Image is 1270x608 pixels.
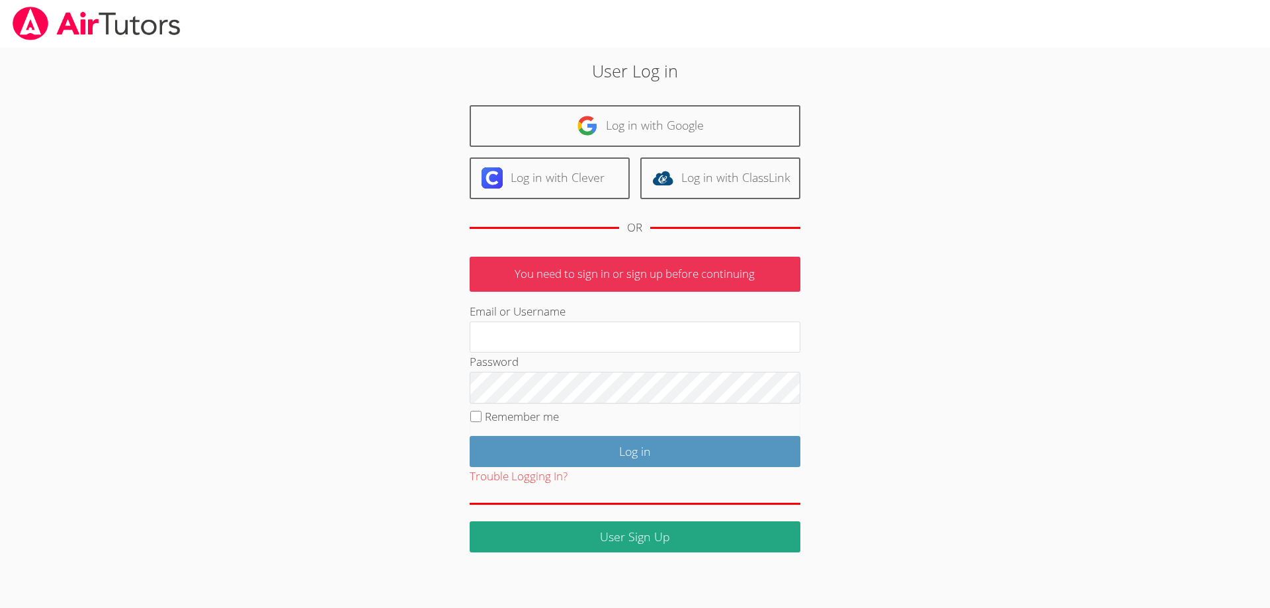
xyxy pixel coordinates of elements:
[470,105,800,147] a: Log in with Google
[470,521,800,552] a: User Sign Up
[470,354,519,369] label: Password
[470,257,800,292] p: You need to sign in or sign up before continuing
[470,467,568,486] button: Trouble Logging In?
[470,304,566,319] label: Email or Username
[640,157,800,199] a: Log in with ClassLink
[292,58,978,83] h2: User Log in
[652,167,673,189] img: classlink-logo-d6bb404cc1216ec64c9a2012d9dc4662098be43eaf13dc465df04b49fa7ab582.svg
[577,115,598,136] img: google-logo-50288ca7cdecda66e5e0955fdab243c47b7ad437acaf1139b6f446037453330a.svg
[470,157,630,199] a: Log in with Clever
[470,436,800,467] input: Log in
[627,218,642,238] div: OR
[11,7,182,40] img: airtutors_banner-c4298cdbf04f3fff15de1276eac7730deb9818008684d7c2e4769d2f7ddbe033.png
[482,167,503,189] img: clever-logo-6eab21bc6e7a338710f1a6ff85c0baf02591cd810cc4098c63d3a4b26e2feb20.svg
[485,409,559,424] label: Remember me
